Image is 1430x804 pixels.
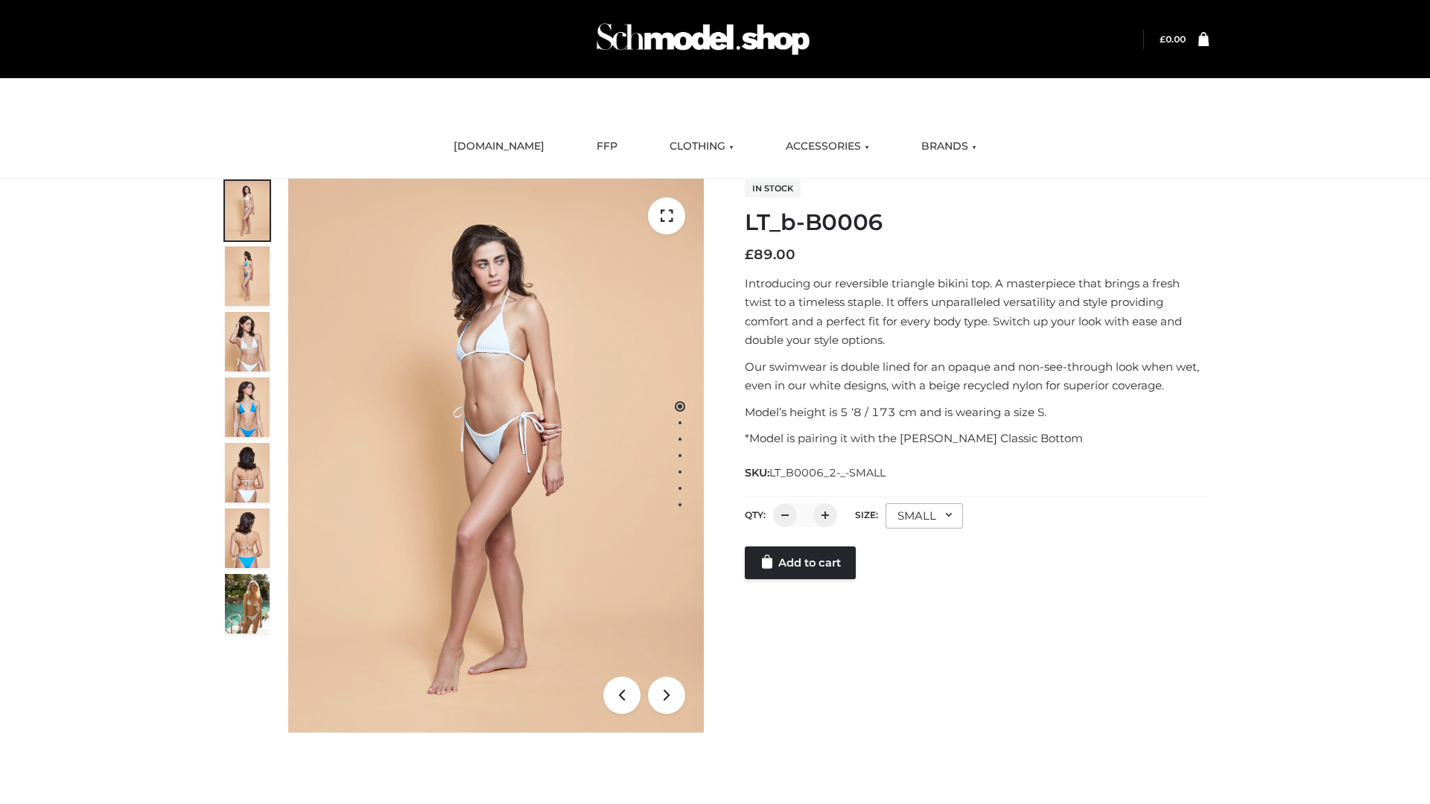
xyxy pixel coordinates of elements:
a: FFP [585,130,629,163]
a: CLOTHING [658,130,745,163]
img: Schmodel Admin 964 [591,10,815,68]
h1: LT_b-B0006 [745,209,1209,236]
a: BRANDS [910,130,988,163]
span: £ [745,246,754,263]
img: ArielClassicBikiniTop_CloudNine_AzureSky_OW114ECO_2-scaled.jpg [225,246,270,306]
a: Add to cart [745,546,856,579]
img: ArielClassicBikiniTop_CloudNine_AzureSky_OW114ECO_1 [288,179,704,733]
a: [DOMAIN_NAME] [442,130,556,163]
div: SMALL [886,503,963,529]
a: ACCESSORIES [775,130,880,163]
img: ArielClassicBikiniTop_CloudNine_AzureSky_OW114ECO_4-scaled.jpg [225,377,270,437]
a: £0.00 [1160,33,1186,45]
img: ArielClassicBikiniTop_CloudNine_AzureSky_OW114ECO_3-scaled.jpg [225,312,270,371]
span: £ [1160,33,1166,45]
p: Our swimwear is double lined for an opaque and non-see-through look when wet, even in our white d... [745,357,1209,395]
p: Introducing our reversible triangle bikini top. A masterpiece that brings a fresh twist to a time... [745,274,1209,350]
img: ArielClassicBikiniTop_CloudNine_AzureSky_OW114ECO_7-scaled.jpg [225,443,270,502]
p: Model’s height is 5 ‘8 / 173 cm and is wearing a size S. [745,403,1209,422]
bdi: 0.00 [1160,33,1186,45]
img: Arieltop_CloudNine_AzureSky2.jpg [225,574,270,634]
img: ArielClassicBikiniTop_CloudNine_AzureSky_OW114ECO_8-scaled.jpg [225,508,270,568]
bdi: 89.00 [745,246,795,263]
span: SKU: [745,464,887,482]
label: Size: [855,509,878,520]
img: ArielClassicBikiniTop_CloudNine_AzureSky_OW114ECO_1-scaled.jpg [225,181,270,240]
span: LT_B0006_2-_-SMALL [769,466,886,479]
span: In stock [745,179,801,197]
label: QTY: [745,509,766,520]
p: *Model is pairing it with the [PERSON_NAME] Classic Bottom [745,429,1209,448]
